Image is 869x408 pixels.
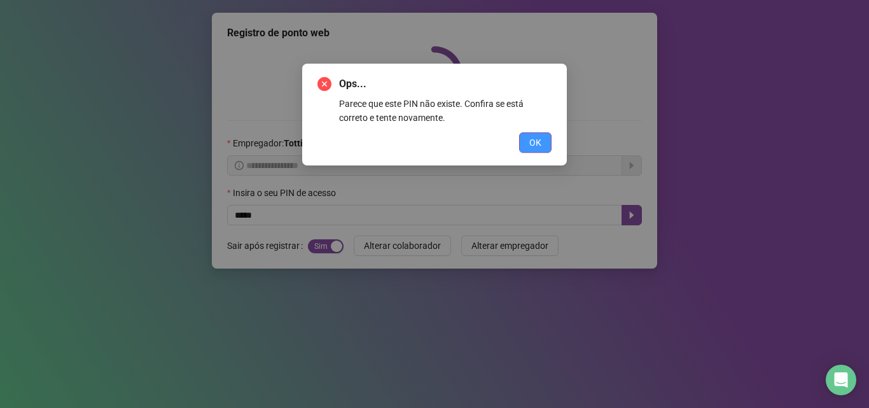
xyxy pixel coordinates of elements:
span: Ops... [339,76,552,92]
div: Open Intercom Messenger [826,365,856,395]
button: OK [519,132,552,153]
span: OK [529,136,541,150]
div: Parece que este PIN não existe. Confira se está correto e tente novamente. [339,97,552,125]
span: close-circle [317,77,331,91]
